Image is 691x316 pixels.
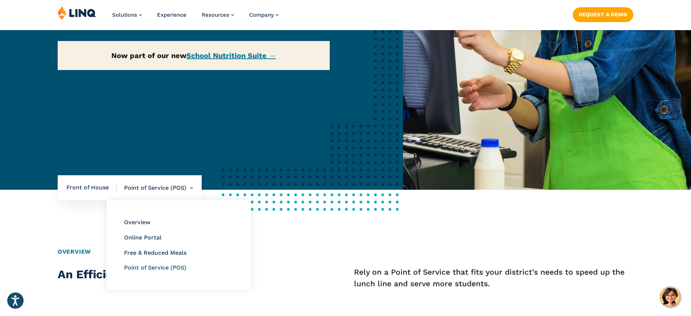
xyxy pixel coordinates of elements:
[124,249,186,256] a: Free & Reduced Meals
[58,266,288,283] h2: An Efficient Point of Service
[202,12,234,18] a: Resources
[58,6,96,20] img: LINQ | K‑12 Software
[66,184,117,192] span: Front of House
[573,7,633,22] a: Request a Demo
[112,6,279,30] nav: Primary Navigation
[157,12,186,18] a: Experience
[111,51,276,60] strong: Now part of our new
[117,175,193,201] li: Point of Service (POS)
[573,6,633,22] nav: Button Navigation
[202,12,229,18] span: Resources
[249,12,274,18] span: Company
[112,12,137,18] span: Solutions
[124,234,161,241] a: Online Portal
[249,12,279,18] a: Company
[354,266,633,290] p: Rely on a Point of Service that fits your district’s needs to speed up the lunch line and serve m...
[124,219,151,226] a: Overview
[124,264,186,271] a: Point of Service (POS)
[112,12,142,18] a: Solutions
[660,287,680,307] button: Hello, have a question? Let’s chat.
[58,247,633,256] h2: Overview
[186,51,276,60] a: School Nutrition Suite →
